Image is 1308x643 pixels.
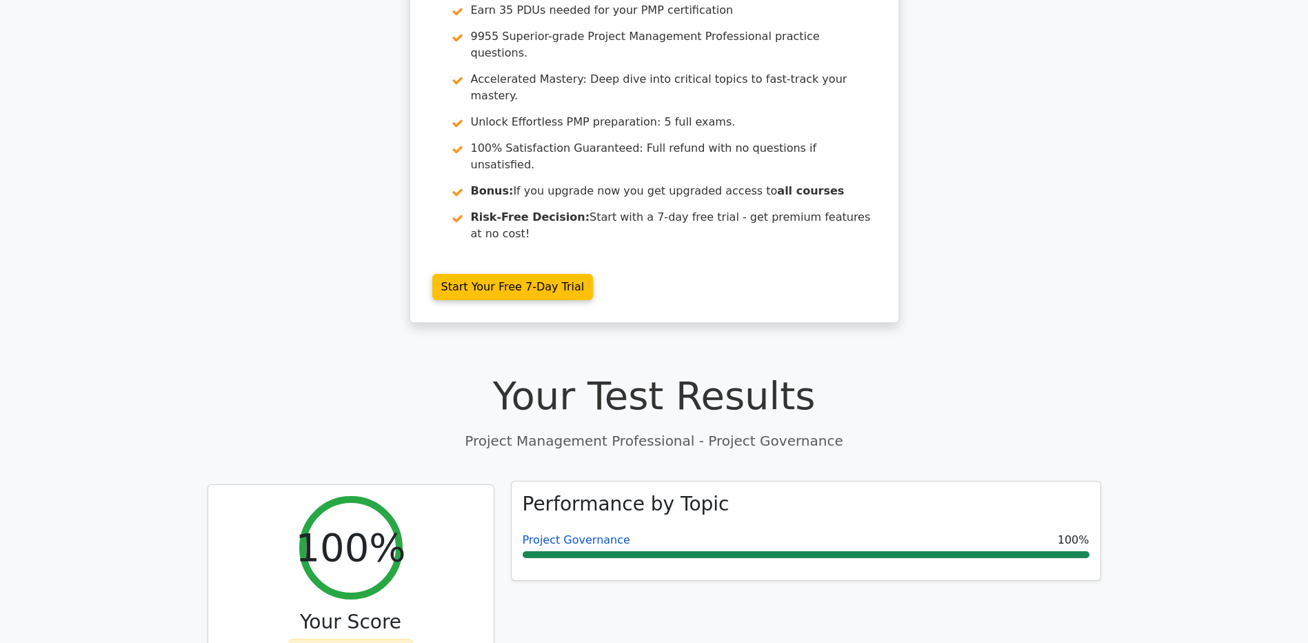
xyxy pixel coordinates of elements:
a: Project Governance [523,533,630,546]
h3: Performance by Topic [523,493,730,516]
p: Project Management Professional - Project Governance [208,431,1101,451]
a: Start Your Free 7-Day Trial [432,274,594,300]
h3: Your Score [219,611,483,634]
span: 100% [1058,532,1089,548]
h2: 100% [295,524,405,571]
h1: Your Test Results [208,373,1101,419]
